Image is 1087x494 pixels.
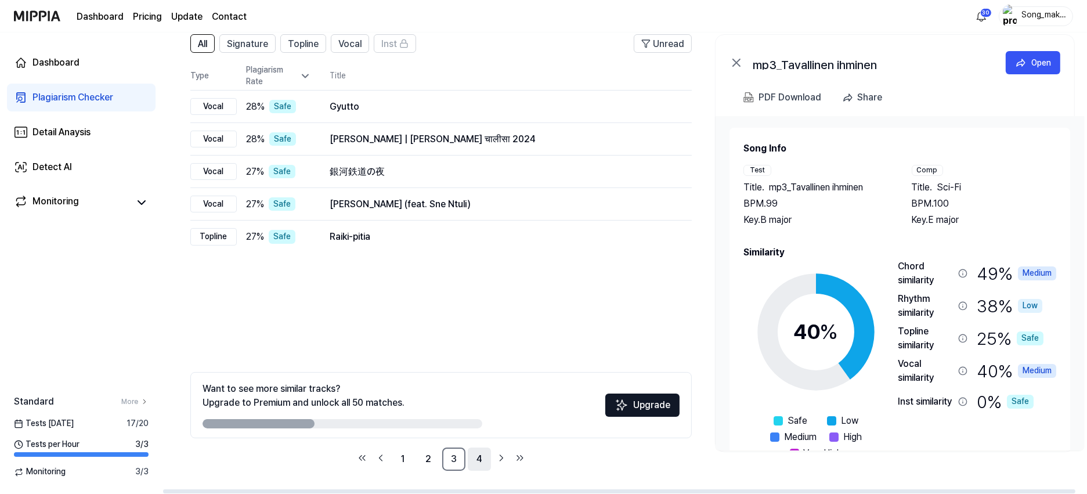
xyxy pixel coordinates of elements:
[972,7,991,26] button: 알림30
[330,165,673,179] div: 銀河鉄道の夜
[743,181,764,194] span: Title .
[32,125,91,139] div: Detail Anaysis
[246,64,311,87] div: Plagiarism Rate
[615,398,629,412] img: Sparkles
[269,165,295,179] div: Safe
[190,448,692,471] nav: pagination
[338,37,362,51] span: Vocal
[227,37,268,51] span: Signature
[269,100,296,114] div: Safe
[330,197,673,211] div: [PERSON_NAME] (feat. Sne Ntuli)
[999,6,1073,26] button: profileSong_maker_44
[605,403,680,414] a: SparklesUpgrade
[32,91,113,104] div: Plagiarism Checker
[794,316,839,348] div: 40
[14,418,74,430] span: Tests [DATE]
[190,196,237,213] div: Vocal
[32,160,72,174] div: Detect AI
[133,10,162,24] button: Pricing
[190,62,237,91] th: Type
[653,37,684,51] span: Unread
[32,56,80,70] div: Dashboard
[1018,364,1056,378] div: Medium
[246,132,265,146] span: 28 %
[743,142,1056,156] h2: Song Info
[634,34,692,53] button: Unread
[605,394,680,417] button: Upgrade
[330,100,673,114] div: Gyutto
[198,37,207,51] span: All
[1018,266,1056,280] div: Medium
[468,448,491,471] a: 4
[977,259,1056,287] div: 49 %
[190,131,237,148] div: Vocal
[804,446,843,460] span: Very High
[171,10,203,24] a: Update
[841,414,858,428] span: Low
[898,259,954,287] div: Chord similarity
[743,165,771,176] div: Test
[135,439,149,450] span: 3 / 3
[784,430,817,444] span: Medium
[246,100,265,114] span: 28 %
[898,324,954,352] div: Topline similarity
[381,37,397,51] span: Inst
[269,197,295,211] div: Safe
[14,395,54,409] span: Standard
[980,8,992,17] div: 30
[280,34,326,53] button: Topline
[77,10,124,24] a: Dashboard
[743,246,1056,259] h2: Similarity
[219,34,276,53] button: Signature
[246,197,264,211] span: 27 %
[977,292,1042,320] div: 38 %
[288,37,319,51] span: Topline
[1006,51,1060,74] button: Open
[937,181,962,194] span: Sci-Fi
[7,49,156,77] a: Dashboard
[837,86,891,109] button: Share
[354,450,370,466] a: Go to first page
[1031,56,1051,69] div: Open
[977,357,1056,385] div: 40 %
[912,197,1057,211] div: BPM. 100
[1018,299,1042,313] div: Low
[127,418,149,430] span: 17 / 20
[769,181,863,194] span: mp3_Tavallinen ihminen
[190,228,237,246] div: Topline
[7,118,156,146] a: Detail Anaysis
[912,181,933,194] span: Title .
[716,116,1084,450] a: Song InfoTestTitle.mp3_Tavallinen ihminenBPM.99Key.B majorCompTitle.Sci-FiBPM.100Key.E majorSimil...
[977,324,1043,352] div: 25 %
[135,466,149,478] span: 3 / 3
[743,92,754,103] img: PDF Download
[190,98,237,116] div: Vocal
[374,34,416,53] button: Inst
[121,397,149,407] a: More
[753,56,985,70] div: mp3_Tavallinen ihminen
[759,90,821,105] div: PDF Download
[743,197,889,211] div: BPM. 99
[417,448,440,471] a: 2
[898,395,954,409] div: Inst similarity
[512,450,528,466] a: Go to last page
[246,230,264,244] span: 27 %
[7,84,156,111] a: Plagiarism Checker
[912,213,1057,227] div: Key. E major
[843,430,862,444] span: High
[898,292,954,320] div: Rhythm similarity
[1020,9,1066,22] div: Song_maker_44
[391,448,414,471] a: 1
[373,450,389,466] a: Go to previous page
[898,357,954,385] div: Vocal similarity
[741,86,824,109] button: PDF Download
[190,163,237,181] div: Vocal
[977,390,1034,414] div: 0 %
[269,230,295,244] div: Safe
[212,10,247,24] a: Contact
[1003,5,1017,28] img: profile
[7,153,156,181] a: Detect AI
[330,62,692,90] th: Title
[330,230,673,244] div: Raiki-pitia
[974,9,988,23] img: 알림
